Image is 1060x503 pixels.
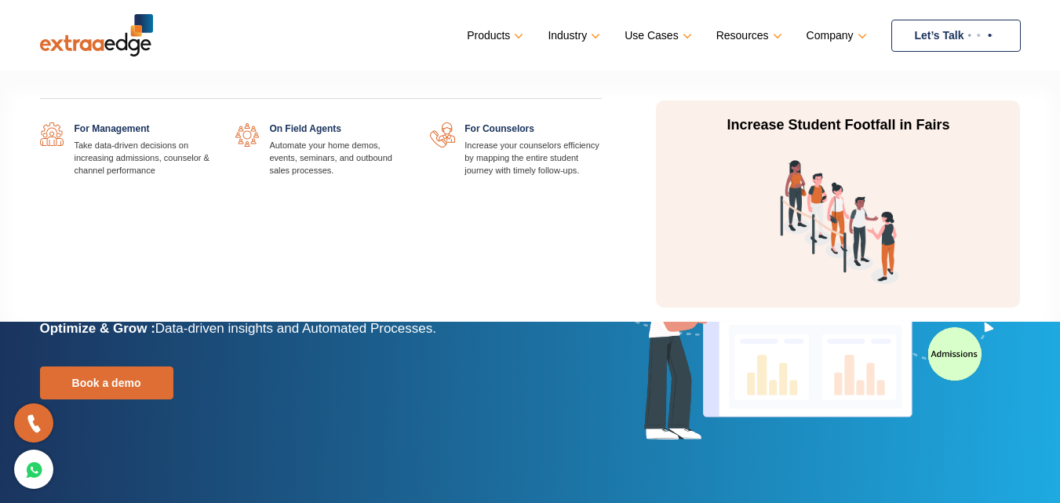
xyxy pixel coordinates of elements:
[548,24,597,47] a: Industry
[690,116,985,135] p: Increase Student Footfall in Fairs
[40,366,173,399] a: Book a demo
[155,321,436,336] span: Data-driven insights and Automated Processes.
[807,24,864,47] a: Company
[891,20,1021,52] a: Let’s Talk
[716,24,779,47] a: Resources
[40,321,155,336] b: Optimize & Grow :
[467,24,520,47] a: Products
[625,24,688,47] a: Use Cases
